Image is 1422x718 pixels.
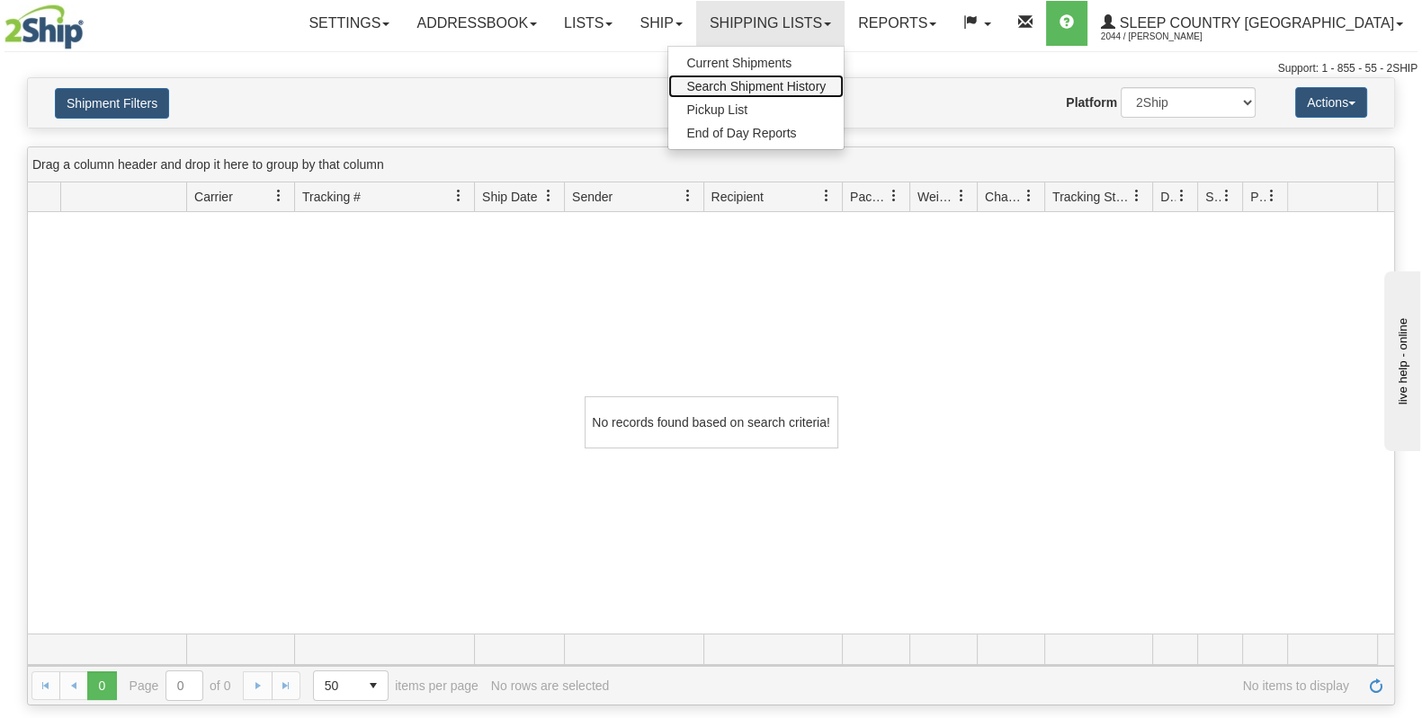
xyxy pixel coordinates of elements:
[359,671,388,700] span: select
[1250,188,1265,206] span: Pickup Status
[668,121,844,145] a: End of Day Reports
[1115,15,1394,31] span: Sleep Country [GEOGRAPHIC_DATA]
[811,181,842,211] a: Recipient filter column settings
[686,79,826,93] span: Search Shipment History
[1066,93,1117,111] label: Platform
[28,147,1394,182] div: grid grouping header
[4,4,84,49] img: logo2044.jpg
[572,188,613,206] span: Sender
[325,677,348,695] span: 50
[626,1,695,46] a: Ship
[917,188,955,206] span: Weight
[302,188,361,206] span: Tracking #
[1205,188,1221,206] span: Shipment Issues
[1101,28,1236,46] span: 2044 / [PERSON_NAME]
[295,1,403,46] a: Settings
[313,670,478,701] span: items per page
[13,15,166,29] div: live help - online
[622,678,1349,693] span: No items to display
[1362,671,1391,700] a: Refresh
[482,188,537,206] span: Ship Date
[1160,188,1176,206] span: Delivery Status
[668,75,844,98] a: Search Shipment History
[946,181,977,211] a: Weight filter column settings
[686,102,747,117] span: Pickup List
[686,126,796,140] span: End of Day Reports
[533,181,564,211] a: Ship Date filter column settings
[1014,181,1044,211] a: Charge filter column settings
[443,181,474,211] a: Tracking # filter column settings
[550,1,626,46] a: Lists
[686,56,791,70] span: Current Shipments
[585,396,838,448] div: No records found based on search criteria!
[1087,1,1417,46] a: Sleep Country [GEOGRAPHIC_DATA] 2044 / [PERSON_NAME]
[87,671,116,700] span: Page 0
[1381,267,1420,450] iframe: chat widget
[1212,181,1242,211] a: Shipment Issues filter column settings
[194,188,233,206] span: Carrier
[130,670,231,701] span: Page of 0
[696,1,845,46] a: Shipping lists
[1295,87,1367,118] button: Actions
[313,670,389,701] span: Page sizes drop down
[1257,181,1287,211] a: Pickup Status filter column settings
[264,181,294,211] a: Carrier filter column settings
[985,188,1023,206] span: Charge
[1122,181,1152,211] a: Tracking Status filter column settings
[1167,181,1197,211] a: Delivery Status filter column settings
[879,181,909,211] a: Packages filter column settings
[850,188,888,206] span: Packages
[668,51,844,75] a: Current Shipments
[403,1,550,46] a: Addressbook
[4,61,1418,76] div: Support: 1 - 855 - 55 - 2SHIP
[845,1,950,46] a: Reports
[1052,188,1131,206] span: Tracking Status
[711,188,764,206] span: Recipient
[668,98,844,121] a: Pickup List
[55,88,169,119] button: Shipment Filters
[673,181,703,211] a: Sender filter column settings
[491,678,610,693] div: No rows are selected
